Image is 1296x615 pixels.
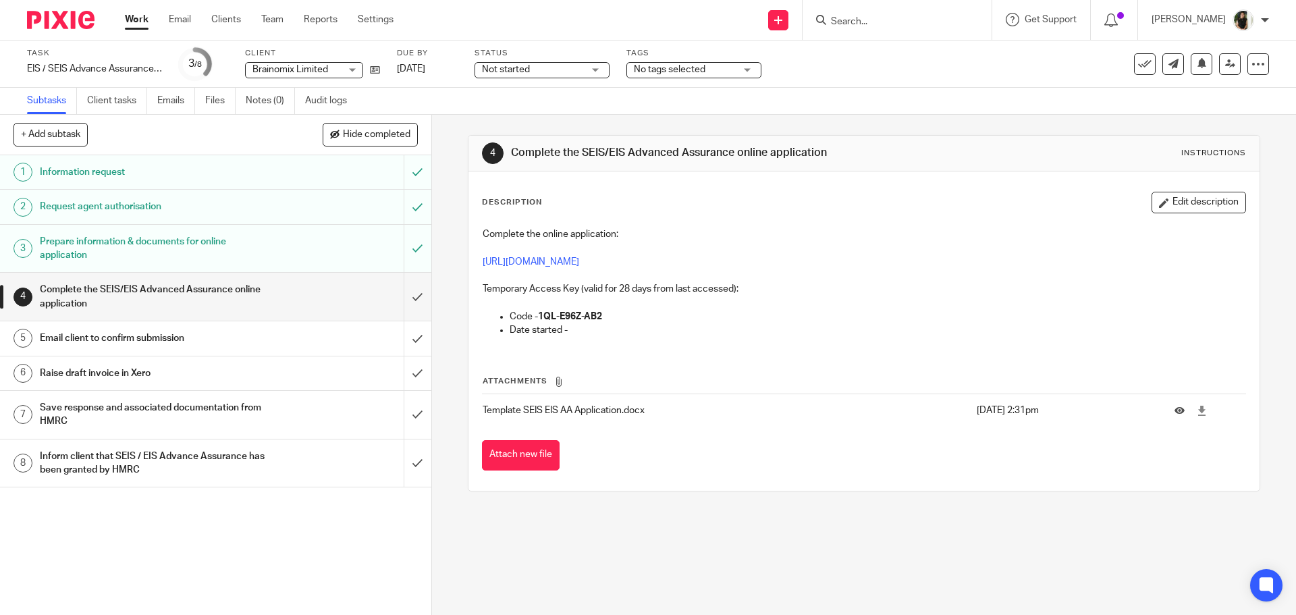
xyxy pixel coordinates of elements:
[13,454,32,473] div: 8
[1197,404,1207,417] a: Download
[483,228,1245,241] p: Complete the online application:
[483,377,547,385] span: Attachments
[194,61,202,68] small: /8
[483,404,969,417] p: Template SEIS EIS AA Application.docx
[510,310,1245,323] p: Code -
[13,288,32,306] div: 4
[13,123,88,146] button: + Add subtask
[397,48,458,59] label: Due by
[13,364,32,383] div: 6
[323,123,418,146] button: Hide completed
[475,48,610,59] label: Status
[1152,13,1226,26] p: [PERSON_NAME]
[13,163,32,182] div: 1
[252,65,328,74] span: Brainomix Limited
[1152,192,1246,213] button: Edit description
[40,232,273,266] h1: Prepare information & documents for online application
[188,56,202,72] div: 3
[830,16,951,28] input: Search
[245,48,380,59] label: Client
[27,11,94,29] img: Pixie
[27,62,162,76] div: EIS / SEIS Advance Assurance Application
[157,88,195,114] a: Emails
[13,239,32,258] div: 3
[482,440,560,471] button: Attach new file
[397,64,425,74] span: [DATE]
[40,279,273,314] h1: Complete the SEIS/EIS Advanced Assurance online application
[1233,9,1254,31] img: Janice%20Tang.jpeg
[343,130,410,140] span: Hide completed
[977,404,1154,417] p: [DATE] 2:31pm
[305,88,357,114] a: Audit logs
[40,446,273,481] h1: Inform client that SEIS / EIS Advance Assurance has been granted by HMRC
[626,48,761,59] label: Tags
[482,197,542,208] p: Description
[482,142,504,164] div: 4
[483,257,579,267] a: [URL][DOMAIN_NAME]
[27,88,77,114] a: Subtasks
[205,88,236,114] a: Files
[482,65,530,74] span: Not started
[13,198,32,217] div: 2
[40,363,273,383] h1: Raise draft invoice in Xero
[483,282,1245,296] p: Temporary Access Key (valid for 28 days from last accessed):
[510,323,1245,337] p: Date started -
[538,312,602,321] strong: 1QL-E96Z-AB2
[40,398,273,432] h1: Save response and associated documentation from HMRC
[40,196,273,217] h1: Request agent authorisation
[211,13,241,26] a: Clients
[125,13,148,26] a: Work
[634,65,705,74] span: No tags selected
[1181,148,1246,159] div: Instructions
[304,13,337,26] a: Reports
[87,88,147,114] a: Client tasks
[27,48,162,59] label: Task
[13,329,32,348] div: 5
[13,405,32,424] div: 7
[246,88,295,114] a: Notes (0)
[40,328,273,348] h1: Email client to confirm submission
[40,162,273,182] h1: Information request
[1025,15,1077,24] span: Get Support
[261,13,283,26] a: Team
[511,146,893,160] h1: Complete the SEIS/EIS Advanced Assurance online application
[358,13,394,26] a: Settings
[169,13,191,26] a: Email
